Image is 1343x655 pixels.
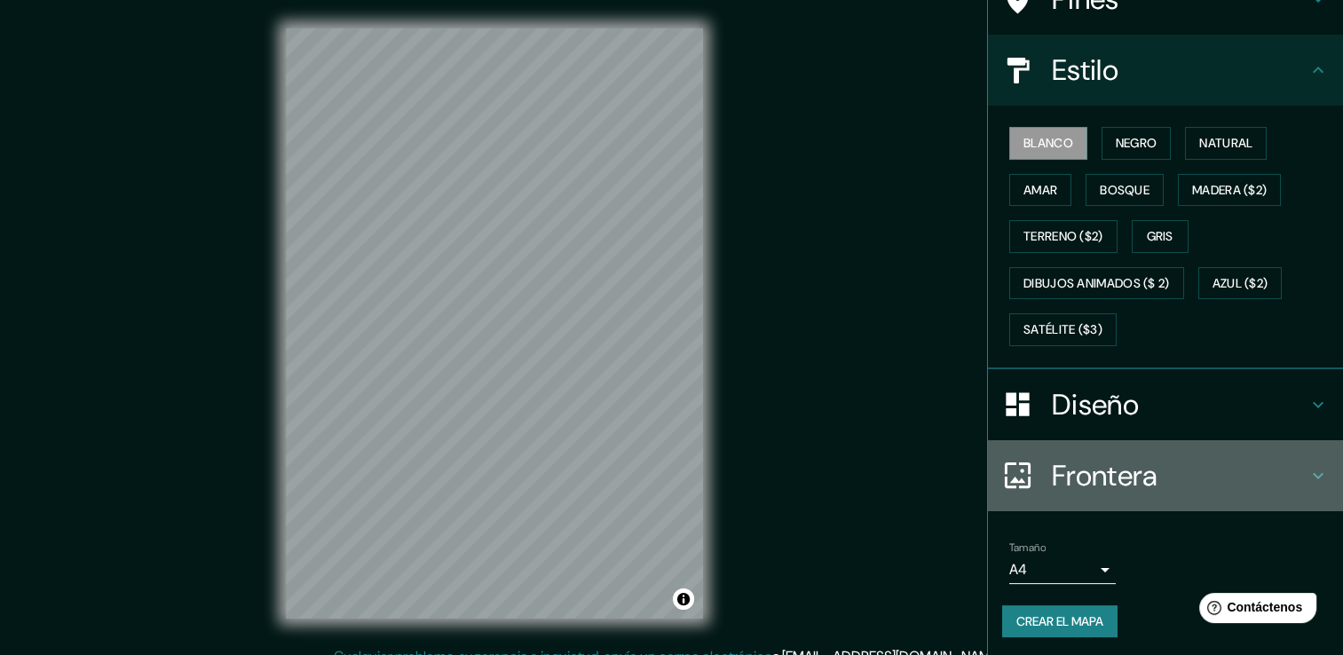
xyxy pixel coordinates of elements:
[1009,127,1087,160] button: Blanco
[1023,179,1057,201] font: Amar
[1023,132,1073,154] font: Blanco
[1086,174,1164,207] button: Bosque
[988,440,1343,511] div: Frontera
[1185,127,1267,160] button: Natural
[1052,387,1307,422] h4: Diseño
[1052,458,1307,493] h4: Frontera
[1185,586,1323,635] iframe: Help widget launcher
[1009,267,1184,300] button: Dibujos animados ($ 2)
[1023,225,1103,248] font: Terreno ($2)
[1009,220,1118,253] button: Terreno ($2)
[1178,174,1281,207] button: Madera ($2)
[1147,225,1173,248] font: Gris
[1116,132,1157,154] font: Negro
[1213,272,1268,295] font: Azul ($2)
[1023,272,1170,295] font: Dibujos animados ($ 2)
[988,369,1343,440] div: Diseño
[1052,52,1307,88] h4: Estilo
[1016,611,1103,633] font: Crear el mapa
[1009,313,1117,346] button: Satélite ($3)
[1199,132,1252,154] font: Natural
[1198,267,1283,300] button: Azul ($2)
[1009,556,1116,584] div: A4
[1009,540,1046,555] label: Tamaño
[673,588,694,610] button: Alternar atribución
[1132,220,1189,253] button: Gris
[988,35,1343,106] div: Estilo
[1102,127,1172,160] button: Negro
[286,28,703,619] canvas: Mapa
[1100,179,1149,201] font: Bosque
[1009,174,1071,207] button: Amar
[1002,605,1118,638] button: Crear el mapa
[1023,319,1102,341] font: Satélite ($3)
[1192,179,1267,201] font: Madera ($2)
